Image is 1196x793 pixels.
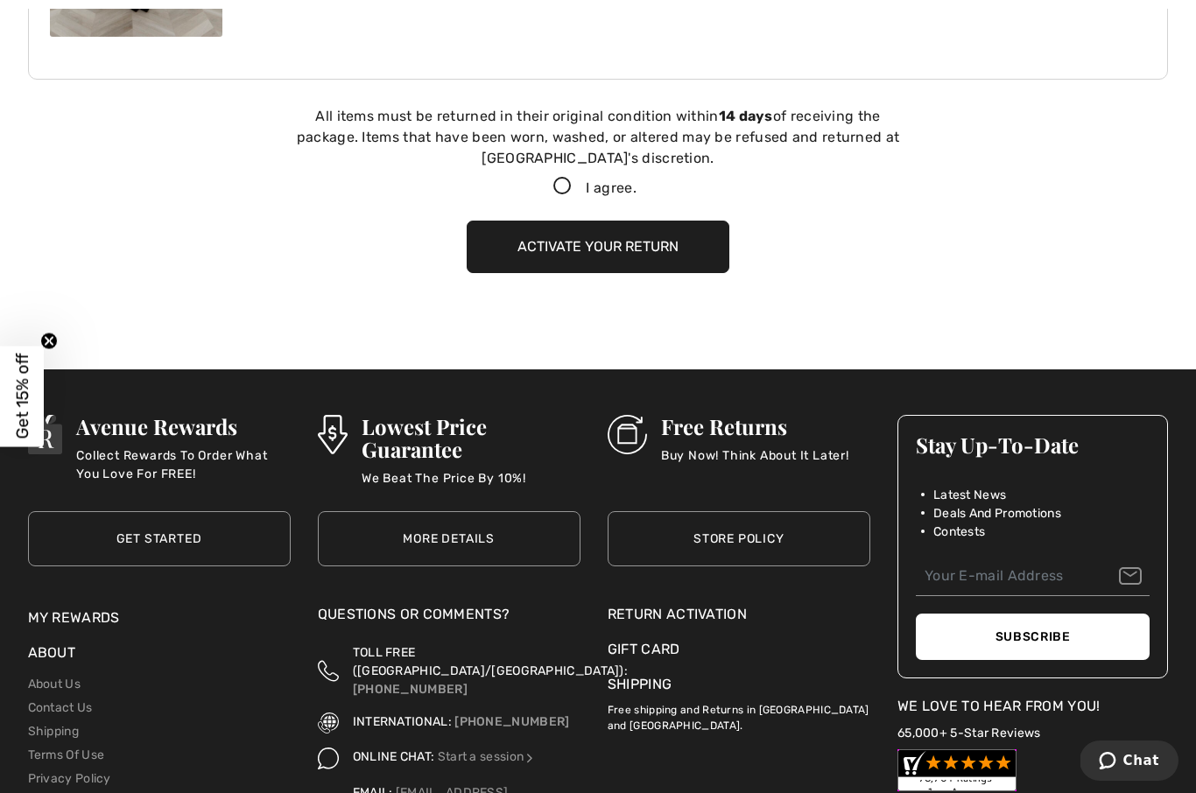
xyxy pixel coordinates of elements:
[362,415,580,460] h3: Lowest Price Guarantee
[897,726,1041,740] a: 65,000+ 5-Star Reviews
[608,511,870,566] a: Store Policy
[353,749,435,764] span: ONLINE CHAT:
[539,178,657,199] label: I agree.
[1080,740,1178,784] iframe: Opens a widget where you can chat to one of our agents
[608,639,870,660] a: Gift Card
[608,604,870,625] a: Return Activation
[28,724,79,739] a: Shipping
[318,415,348,454] img: Lowest Price Guarantee
[933,486,1006,504] span: Latest News
[661,446,849,481] p: Buy Now! Think About It Later!
[362,469,580,504] p: We Beat The Price By 10%!
[318,604,580,634] div: Questions or Comments?
[916,557,1150,596] input: Your E-mail Address
[661,415,849,438] h3: Free Returns
[28,747,105,762] a: Terms Of Use
[28,700,93,715] a: Contact Us
[318,747,339,768] img: Online Chat
[467,221,729,273] button: Activate your return
[40,333,58,350] button: Close teaser
[719,108,773,124] strong: 14 days
[933,523,985,541] span: Contests
[318,643,339,698] img: Toll Free (Canada/US)
[76,415,290,438] h3: Avenue Rewards
[28,642,291,672] div: About
[28,771,111,786] a: Privacy Policy
[28,677,81,691] a: About Us
[292,106,904,169] div: All items must be returned in their original condition within of receiving the package. Items tha...
[933,504,1061,523] span: Deals And Promotions
[916,433,1150,456] h3: Stay Up-To-Date
[897,696,1169,717] div: We Love To Hear From You!
[524,752,536,764] img: Online Chat
[28,415,63,454] img: Avenue Rewards
[897,749,1017,791] img: Customer Reviews
[608,676,672,692] a: Shipping
[454,714,569,729] a: [PHONE_NUMBER]
[353,714,452,729] span: INTERNATIONAL:
[318,511,580,566] a: More Details
[76,446,290,481] p: Collect Rewards To Order What You Love For FREE!
[916,614,1150,660] button: Subscribe
[28,609,120,626] a: My Rewards
[353,682,468,697] a: [PHONE_NUMBER]
[438,749,537,764] a: Start a session
[28,511,291,566] a: Get Started
[353,645,628,678] span: TOLL FREE ([GEOGRAPHIC_DATA]/[GEOGRAPHIC_DATA]):
[608,415,647,454] img: Free Returns
[12,354,32,439] span: Get 15% off
[608,695,870,733] p: Free shipping and Returns in [GEOGRAPHIC_DATA] and [GEOGRAPHIC_DATA].
[318,712,339,733] img: International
